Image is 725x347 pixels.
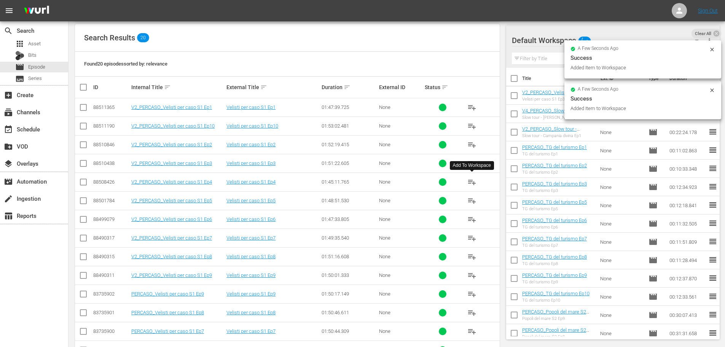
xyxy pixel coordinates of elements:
[467,289,476,299] span: playlist_add
[463,248,481,266] button: playlist_add
[93,198,129,203] div: 88501784
[597,178,646,196] td: None
[666,196,708,214] td: 00:12:18.841
[467,196,476,205] span: playlist_add
[93,123,129,129] div: 88511190
[93,310,129,315] div: 83735901
[522,272,587,278] a: PERCASO_TG del turismo Ep9
[522,261,587,266] div: TG del turismo Ep8
[666,306,708,324] td: 00:30:07.413
[649,274,658,283] span: Episode
[226,83,319,92] div: External Title
[4,194,13,203] span: Ingestion
[322,328,376,334] div: 01:50:44.309
[344,84,351,91] span: sort
[379,84,422,90] div: External ID
[578,46,618,52] span: a few seconds ago
[597,324,646,342] td: None
[4,142,13,151] span: VOD
[708,219,717,228] span: reorder
[570,64,707,72] div: Added Item to Workspace
[467,308,476,317] span: playlist_add
[379,142,422,147] div: None
[322,83,376,92] div: Duration
[322,104,376,110] div: 01:47:39.725
[522,68,596,89] th: Title
[4,177,13,186] span: Automation
[570,105,707,112] div: Added Item to Workspace
[322,235,376,241] div: 01:49:35.540
[322,198,376,203] div: 01:48:51.530
[131,160,212,166] a: V2_PERCASO_Velisti per caso S1 Ep3
[467,103,476,112] span: playlist_add
[467,233,476,243] span: playlist_add
[522,236,587,241] a: PERCASO_TG del turismo Ep7
[467,271,476,280] span: playlist_add
[226,254,276,259] a: Velisti per caso S1 Ep8
[28,51,37,59] span: Bits
[322,160,376,166] div: 01:51:22.605
[131,216,212,222] a: V2_PERCASO_Velisti per caso S1 Ep6
[93,254,129,259] div: 88490315
[570,94,715,103] div: Success
[164,84,171,91] span: sort
[4,26,13,35] span: Search
[522,170,587,175] div: TG del turismo Ep2
[226,216,276,222] a: Velisti per caso S1 Ep6
[522,199,587,205] a: PERCASO_TG del turismo Ep5
[93,328,129,334] div: 83735900
[93,216,129,222] div: 88499079
[226,198,276,203] a: Velisti per caso S1 Ep5
[522,327,589,339] a: PERCASO_Popoli del mare S2 Ep8
[597,196,646,214] td: None
[131,310,204,315] a: PERCASO_Velisti per caso S1 Ep8
[708,127,717,136] span: reorder
[522,126,580,138] a: V2_PERCASO_Slow tour - Campania divina Ep1
[4,159,13,168] span: Overlays
[467,140,476,149] span: playlist_add
[379,104,422,110] div: None
[379,235,422,241] div: None
[649,164,658,173] span: Episode
[379,160,422,166] div: None
[463,210,481,229] button: playlist_add
[84,61,167,67] span: Found 20 episodes sorted by: relevance
[226,104,276,110] a: Velisti per caso S1 Ep1
[322,272,376,278] div: 01:50:01.333
[137,33,149,42] span: 20
[522,254,587,260] a: PERCASO_TG del turismo Ep8
[463,285,481,303] button: playlist_add
[666,214,708,233] td: 00:11:32.505
[522,280,587,285] div: TG del turismo Ep9
[379,272,422,278] div: None
[597,141,646,160] td: None
[708,292,717,301] span: reorder
[708,164,717,173] span: reorder
[666,233,708,251] td: 00:11:51.809
[4,211,13,221] span: Reports
[131,272,212,278] a: V2_PERCASO_Velisti per caso S1 Ep9
[597,214,646,233] td: None
[93,142,129,147] div: 88510846
[708,237,717,246] span: reorder
[467,215,476,224] span: playlist_add
[93,104,129,110] div: 88511365
[649,310,658,320] span: Episode
[708,146,717,155] span: reorder
[131,328,204,334] a: PERCASO_Velisti per caso S1 Ep7
[226,142,276,147] a: Velisti per caso S1 Ep2
[226,179,276,185] a: Velisti per caso S1 Ep4
[15,62,24,72] span: Episode
[522,163,587,168] a: PERCASO_TG del turismo Ep2
[649,201,658,210] span: Episode
[666,251,708,269] td: 00:11:28.494
[666,269,708,288] td: 00:12:37.870
[522,316,594,321] div: Popoli del mare S2 Ep9
[463,229,481,247] button: playlist_add
[649,256,658,265] span: Episode
[463,117,481,135] button: playlist_add
[522,115,594,120] div: Slow tour - [PERSON_NAME][GEOGRAPHIC_DATA] - Area megalitica [GEOGRAPHIC_DATA] e Pane nero di Donnas
[322,179,376,185] div: 01:45:11.765
[666,324,708,342] td: 00:31:31.658
[4,108,13,117] span: Channels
